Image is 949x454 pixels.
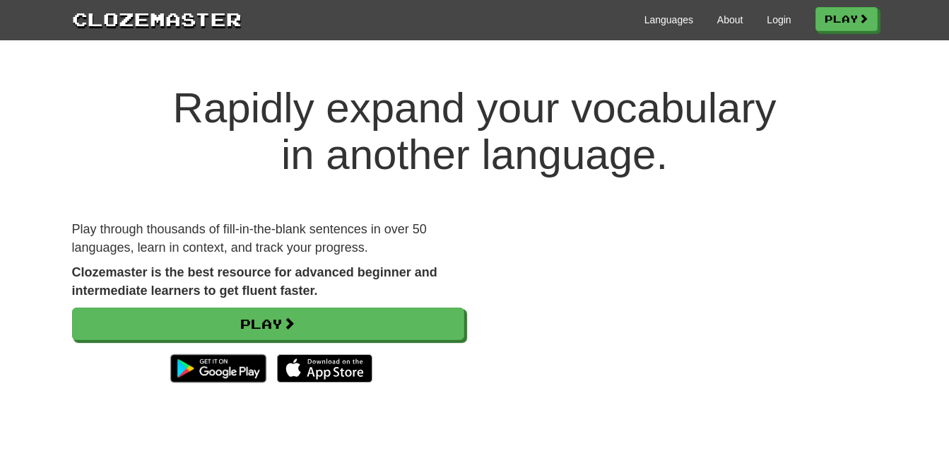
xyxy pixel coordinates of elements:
strong: Clozemaster is the best resource for advanced beginner and intermediate learners to get fluent fa... [72,265,437,298]
img: Get it on Google Play [163,347,273,390]
a: About [717,13,743,27]
a: Play [72,308,464,340]
p: Play through thousands of fill-in-the-blank sentences in over 50 languages, learn in context, and... [72,221,464,257]
img: Download_on_the_App_Store_Badge_US-UK_135x40-25178aeef6eb6b83b96f5f2d004eda3bffbb37122de64afbaef7... [277,354,372,383]
a: Play [815,7,878,31]
a: Login [767,13,791,27]
a: Clozemaster [72,6,242,32]
a: Languages [644,13,693,27]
